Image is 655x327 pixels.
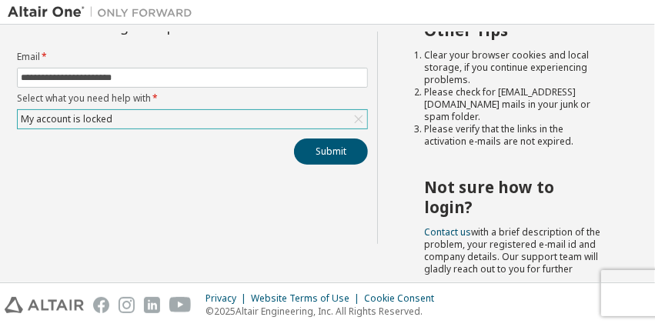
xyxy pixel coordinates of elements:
[18,110,367,128] div: My account is locked
[18,111,115,128] div: My account is locked
[169,297,192,313] img: youtube.svg
[424,123,601,148] li: Please verify that the links in the activation e-mails are not expired.
[5,297,84,313] img: altair_logo.svg
[251,292,364,305] div: Website Terms of Use
[424,49,601,86] li: Clear your browser cookies and local storage, if you continue experiencing problems.
[294,138,368,165] button: Submit
[364,292,443,305] div: Cookie Consent
[17,20,298,32] div: Account and Login Help
[93,297,109,313] img: facebook.svg
[206,292,251,305] div: Privacy
[424,20,601,40] h2: Other Tips
[144,297,160,313] img: linkedin.svg
[17,51,368,63] label: Email
[424,177,601,218] h2: Not sure how to login?
[424,225,600,288] span: with a brief description of the problem, your registered e-mail id and company details. Our suppo...
[424,225,471,239] a: Contact us
[424,86,601,123] li: Please check for [EMAIL_ADDRESS][DOMAIN_NAME] mails in your junk or spam folder.
[8,5,200,20] img: Altair One
[206,305,443,318] p: © 2025 Altair Engineering, Inc. All Rights Reserved.
[17,92,368,105] label: Select what you need help with
[119,297,135,313] img: instagram.svg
